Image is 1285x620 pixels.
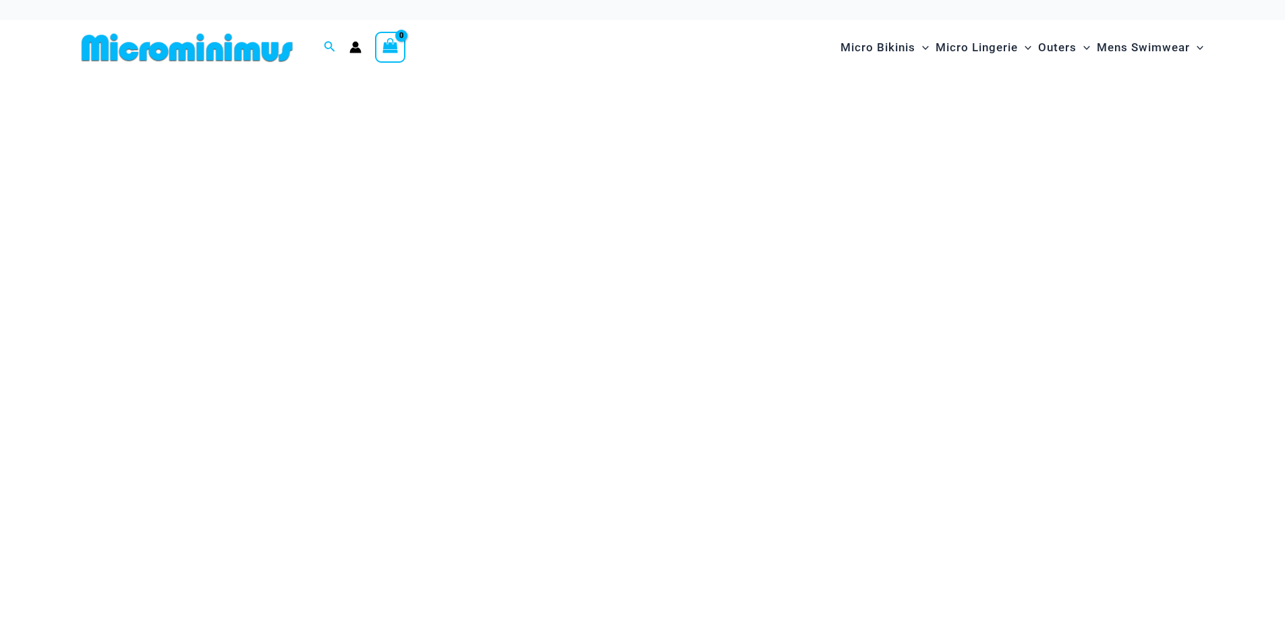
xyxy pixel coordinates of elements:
[837,27,932,68] a: Micro BikinisMenu ToggleMenu Toggle
[1038,30,1077,65] span: Outers
[1190,30,1203,65] span: Menu Toggle
[840,30,915,65] span: Micro Bikinis
[1018,30,1031,65] span: Menu Toggle
[936,30,1018,65] span: Micro Lingerie
[915,30,929,65] span: Menu Toggle
[324,39,336,56] a: Search icon link
[375,32,406,63] a: View Shopping Cart, empty
[835,25,1209,70] nav: Site Navigation
[932,27,1035,68] a: Micro LingerieMenu ToggleMenu Toggle
[1093,27,1207,68] a: Mens SwimwearMenu ToggleMenu Toggle
[1035,27,1093,68] a: OutersMenu ToggleMenu Toggle
[1077,30,1090,65] span: Menu Toggle
[349,41,362,53] a: Account icon link
[1097,30,1190,65] span: Mens Swimwear
[76,32,298,63] img: MM SHOP LOGO FLAT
